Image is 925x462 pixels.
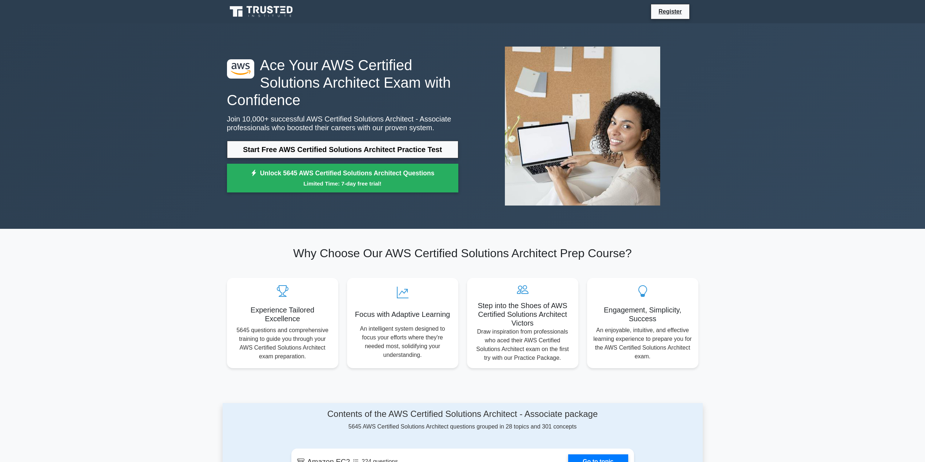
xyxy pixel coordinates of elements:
[654,7,686,16] a: Register
[227,115,458,132] p: Join 10,000+ successful AWS Certified Solutions Architect - Associate professionals who boosted t...
[593,326,693,361] p: An enjoyable, intuitive, and effective learning experience to prepare you for the AWS Certified S...
[236,179,449,188] small: Limited Time: 7-day free trial!
[473,327,573,362] p: Draw inspiration from professionals who aced their AWS Certified Solutions Architect exam on the ...
[473,301,573,327] h5: Step into the Shoes of AWS Certified Solutions Architect Victors
[227,246,698,260] h2: Why Choose Our AWS Certified Solutions Architect Prep Course?
[353,310,452,319] h5: Focus with Adaptive Learning
[233,306,332,323] h5: Experience Tailored Excellence
[227,141,458,158] a: Start Free AWS Certified Solutions Architect Practice Test
[353,324,452,359] p: An intelligent system designed to focus your efforts where they're needed most, solidifying your ...
[291,409,634,431] div: 5645 AWS Certified Solutions Architect questions grouped in 28 topics and 301 concepts
[291,409,634,419] h4: Contents of the AWS Certified Solutions Architect - Associate package
[227,164,458,193] a: Unlock 5645 AWS Certified Solutions Architect QuestionsLimited Time: 7-day free trial!
[233,326,332,361] p: 5645 questions and comprehensive training to guide you through your AWS Certified Solutions Archi...
[227,56,458,109] h1: Ace Your AWS Certified Solutions Architect Exam with Confidence
[593,306,693,323] h5: Engagement, Simplicity, Success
